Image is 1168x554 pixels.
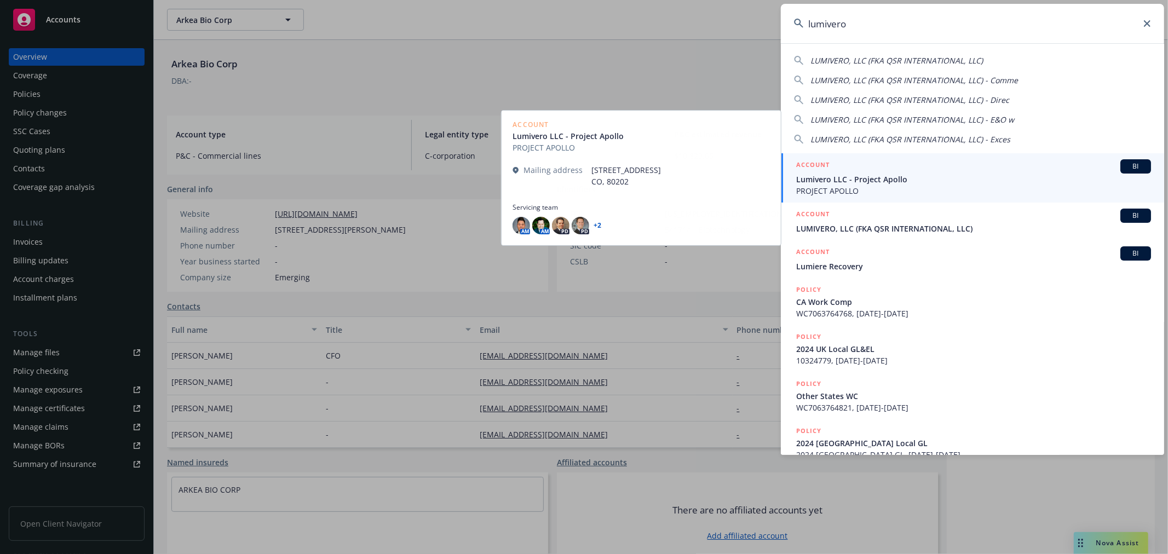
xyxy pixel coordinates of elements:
h5: POLICY [796,378,821,389]
span: WC7063764821, [DATE]-[DATE] [796,402,1151,413]
a: ACCOUNTBILUMIVERO, LLC (FKA QSR INTERNATIONAL, LLC) [781,203,1164,240]
span: Lumiere Recovery [796,261,1151,272]
span: BI [1125,211,1147,221]
span: BI [1125,249,1147,258]
span: Other States WC [796,390,1151,402]
a: POLICY2024 UK Local GL&EL10324779, [DATE]-[DATE] [781,325,1164,372]
a: POLICYOther States WCWC7063764821, [DATE]-[DATE] [781,372,1164,419]
span: BI [1125,161,1147,171]
h5: POLICY [796,425,821,436]
a: POLICY2024 [GEOGRAPHIC_DATA] Local GL2024 [GEOGRAPHIC_DATA] GL, [DATE]-[DATE] [781,419,1164,466]
span: 10324779, [DATE]-[DATE] [796,355,1151,366]
span: 2024 [GEOGRAPHIC_DATA] GL, [DATE]-[DATE] [796,449,1151,460]
h5: ACCOUNT [796,246,830,259]
a: ACCOUNTBILumivero LLC - Project ApolloPROJECT APOLLO [781,153,1164,203]
span: LUMIVERO, LLC (FKA QSR INTERNATIONAL, LLC) [810,55,983,66]
h5: POLICY [796,284,821,295]
span: LUMIVERO, LLC (FKA QSR INTERNATIONAL, LLC) - Exces [810,134,1010,145]
span: PROJECT APOLLO [796,185,1151,197]
a: ACCOUNTBILumiere Recovery [781,240,1164,278]
h5: ACCOUNT [796,209,830,222]
input: Search... [781,4,1164,43]
a: POLICYCA Work CompWC7063764768, [DATE]-[DATE] [781,278,1164,325]
span: Lumivero LLC - Project Apollo [796,174,1151,185]
h5: ACCOUNT [796,159,830,172]
span: CA Work Comp [796,296,1151,308]
span: LUMIVERO, LLC (FKA QSR INTERNATIONAL, LLC) - E&O w [810,114,1014,125]
h5: POLICY [796,331,821,342]
span: 2024 UK Local GL&EL [796,343,1151,355]
span: LUMIVERO, LLC (FKA QSR INTERNATIONAL, LLC) - Direc [810,95,1009,105]
span: LUMIVERO, LLC (FKA QSR INTERNATIONAL, LLC) [796,223,1151,234]
span: LUMIVERO, LLC (FKA QSR INTERNATIONAL, LLC) - Comme [810,75,1018,85]
span: 2024 [GEOGRAPHIC_DATA] Local GL [796,437,1151,449]
span: WC7063764768, [DATE]-[DATE] [796,308,1151,319]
